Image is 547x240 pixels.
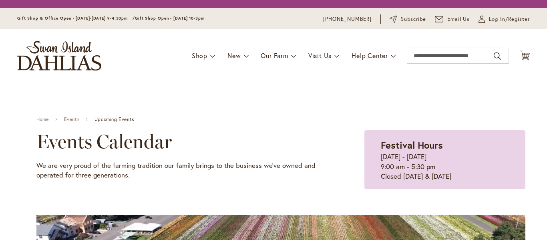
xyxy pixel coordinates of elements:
span: Help Center [352,51,388,60]
a: Log In/Register [479,15,530,23]
button: Search [494,50,501,63]
span: Gift Shop Open - [DATE] 10-3pm [135,16,205,21]
span: Email Us [447,15,470,23]
p: [DATE] - [DATE] 9:00 am - 5:30 pm Closed [DATE] & [DATE] [381,152,509,181]
span: Subscribe [401,15,426,23]
strong: Festival Hours [381,139,443,151]
span: Our Farm [261,51,288,60]
a: Subscribe [390,15,426,23]
a: Email Us [435,15,470,23]
span: Upcoming Events [95,117,134,122]
a: store logo [17,41,101,71]
span: Gift Shop & Office Open - [DATE]-[DATE] 9-4:30pm / [17,16,135,21]
p: We are very proud of the farming tradition our family brings to the business we've owned and oper... [36,161,324,180]
span: Visit Us [308,51,332,60]
h2: Events Calendar [36,130,324,153]
a: Events [64,117,80,122]
a: [PHONE_NUMBER] [323,15,372,23]
a: Home [36,117,49,122]
span: Log In/Register [489,15,530,23]
span: New [227,51,241,60]
span: Shop [192,51,207,60]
